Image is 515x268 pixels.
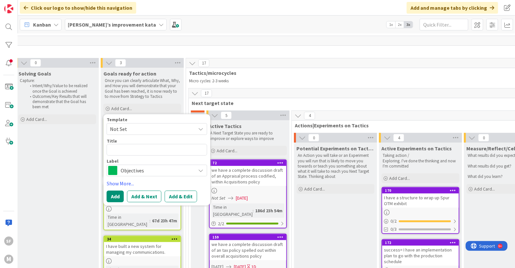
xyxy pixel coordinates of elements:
input: Quick Filter... [420,19,468,30]
span: : [150,217,150,224]
span: 0 [478,134,489,142]
span: 0 / 2 [391,218,397,225]
span: Support [14,1,30,9]
span: 3x [404,21,413,28]
span: Potential Experiments on Tactics [297,145,375,152]
div: 0/2 [382,217,459,225]
span: Goals ready for action [103,70,156,77]
div: 172success= I have an implementation plan to go with the production schedule [382,240,459,266]
div: 67d 23h 47m [150,217,179,224]
div: Click our logo to show/hide this navigation [20,2,136,14]
span: Add Card... [111,106,132,111]
img: Visit kanbanzone.com [4,4,13,13]
button: Add & Next [127,191,162,202]
span: Active Tactics [209,123,242,129]
span: Active Experiments on Tactics [382,145,452,152]
div: Time in [GEOGRAPHIC_DATA] [106,214,150,228]
p: Exploring. I've done the thinking and now I'm committed [383,158,458,169]
div: 34 [104,236,181,242]
span: Objectives [121,166,193,175]
span: 4 [393,134,404,142]
span: 2x [395,21,404,28]
div: 34 [107,237,181,241]
span: Label [107,159,118,163]
span: 17 [201,89,212,97]
div: 72we have a complete discussion draft of an Appraisal process codified, within Acquisitions policy [210,160,286,186]
div: 72 [210,160,286,166]
span: 0 [30,59,41,67]
div: 170 [385,188,459,193]
p: An Action you will take or an Experiment you will run that is likely to move you towards or teach... [298,153,373,179]
span: Template [107,117,127,122]
p: Taking action / [383,153,458,158]
div: 72 [213,161,286,165]
div: 170 [382,188,459,193]
span: 5 [221,111,232,119]
div: 172 [385,240,459,245]
button: Add & Edit [165,191,197,202]
span: 0/3 [391,226,397,233]
span: 3 [115,59,126,67]
div: 159 [213,235,286,239]
div: 172 [382,240,459,246]
span: Kanban [33,21,51,29]
div: Add and manage tabs by clicking [407,2,498,14]
div: we have a complete discussion draft of an tax policy spelled out within overall acquisitions policy [210,240,286,260]
i: Not Set [212,195,226,201]
div: 9+ [33,3,36,8]
label: Title [107,138,117,144]
div: M [4,255,13,264]
div: I have built a new system for managing my communications. [104,242,181,256]
div: we have a complete discussion draft of an Appraisal process codified, within Acquisitions policy [210,166,286,186]
button: Add [107,191,124,202]
b: [PERSON_NAME]’s improvement kata [68,21,156,28]
span: Add Card... [305,186,325,192]
div: Time in [GEOGRAPHIC_DATA] [212,204,253,218]
span: [DATE] [236,195,248,202]
p: Capture: [20,78,95,83]
span: 0 [308,134,319,142]
div: SF [4,237,13,246]
span: 4 [304,112,315,120]
li: Outcomes/Key Results that will demonstrate that the Goal has been met [26,94,95,110]
span: Not Set [110,125,191,133]
span: Add Card... [217,148,238,154]
div: success= I have an implementation plan to go with the production schedule [382,246,459,266]
p: A Next Target State you are ready to improve or explore ways to improve [210,131,286,141]
span: Add Card... [474,186,495,192]
div: I have a structure to wrap up Spur OTM exhibit [382,193,459,208]
p: Once you can clearly articulate What, Why, and How you will demonstrate that your Goal has been r... [105,78,180,99]
span: : [253,207,254,214]
div: 170I have a structure to wrap up Spur OTM exhibit [382,188,459,208]
a: Show More... [107,180,207,187]
span: Add Card... [26,116,47,122]
div: 2/2 [210,220,286,228]
span: 1x [387,21,395,28]
div: 34I have built a new system for managing my communications. [104,236,181,256]
div: 159we have a complete discussion draft of an tax policy spelled out within overall acquisitions p... [210,234,286,260]
div: 159 [210,234,286,240]
div: 186d 23h 54m [254,207,284,214]
span: Solving Goals [18,70,51,77]
span: 17 [198,59,210,67]
li: Intent/Why/Value to be realized once the Goal is achieved [26,83,95,94]
span: Add Card... [389,175,410,181]
span: 2 / 2 [218,220,224,227]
